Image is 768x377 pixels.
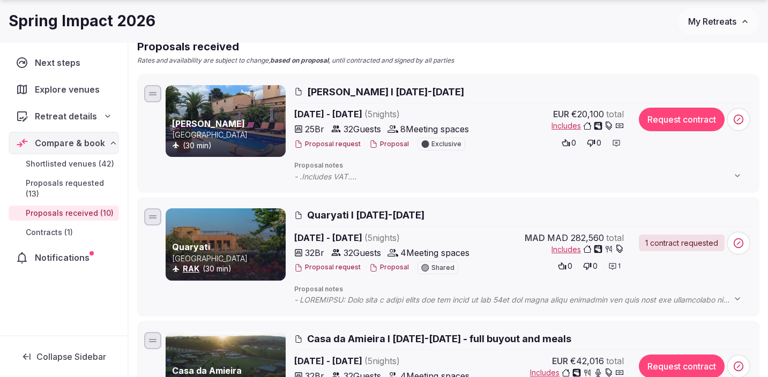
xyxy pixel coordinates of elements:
[172,365,242,376] a: Casa da Amieira
[307,332,571,345] span: Casa da Amieira I [DATE]-[DATE] - full buyout and meals
[551,120,624,131] button: Includes
[294,171,752,182] span: - .Includes VAT. - The accommodation details shown reflect the different rooms assigned on the fi...
[580,259,601,274] button: 0
[172,242,210,252] a: Quaryati
[344,123,381,135] span: 32 Guests
[294,295,752,305] span: - LOREMIPSU: Dolo sita c adipi elits doe tem incid ut lab 54et dol magna aliqu enimadmin ven quis...
[571,108,604,120] span: €20,100
[172,140,284,151] div: (30 min)
[593,261,598,272] span: 0
[35,83,104,96] span: Explore venues
[431,265,454,271] span: Shared
[558,135,579,150] button: 0
[618,262,621,271] span: 1
[552,355,568,367] span: EUR
[9,345,119,368] button: Collapse Sidebar
[369,263,409,272] button: Proposal
[369,140,409,149] button: Proposal
[35,56,85,69] span: Next steps
[137,56,454,65] p: Rates and availability are subject to change, , until contracted and signed by all parties
[307,85,464,99] span: [PERSON_NAME] I [DATE]-[DATE]
[35,251,94,264] span: Notifications
[606,231,624,244] span: total
[9,78,119,101] a: Explore venues
[26,227,73,238] span: Contracts (1)
[9,206,119,221] a: Proposals received (10)
[305,246,324,259] span: 32 Br
[294,231,483,244] span: [DATE] - [DATE]
[568,261,572,272] span: 0
[551,244,624,255] button: Includes
[364,109,400,119] span: ( 5 night s )
[26,159,114,169] span: Shortlisted venues (42)
[688,16,736,27] span: My Retreats
[431,141,461,147] span: Exclusive
[9,51,119,74] a: Next steps
[400,123,469,135] span: 8 Meeting spaces
[172,263,284,274] div: (30 min)
[305,123,324,135] span: 25 Br
[678,8,759,35] button: My Retreats
[183,264,199,273] a: RAK
[183,263,199,274] button: RAK
[364,356,400,366] span: ( 5 night s )
[294,140,361,149] button: Proposal request
[571,138,576,148] span: 0
[35,110,97,123] span: Retreat details
[294,355,483,367] span: [DATE] - [DATE]
[547,231,604,244] span: MAD 282,560
[35,137,105,149] span: Compare & book
[270,56,329,64] strong: based on proposal
[525,231,545,244] span: MAD
[9,156,119,171] a: Shortlisted venues (42)
[294,108,483,120] span: [DATE] - [DATE]
[555,259,576,274] button: 0
[137,39,454,54] h2: Proposals received
[26,208,114,218] span: Proposals received (10)
[9,11,155,32] h1: Spring Impact 2026
[344,246,381,259] span: 32 Guests
[172,130,284,140] p: [GEOGRAPHIC_DATA]
[596,138,601,148] span: 0
[639,108,725,131] button: Request contract
[9,246,119,269] a: Notifications
[26,178,115,199] span: Proposals requested (13)
[9,176,119,201] a: Proposals requested (13)
[570,355,604,367] span: €42,016
[606,355,624,367] span: total
[364,232,400,243] span: ( 5 night s )
[584,135,605,150] button: 0
[400,246,469,259] span: 4 Meeting spaces
[639,235,725,252] a: 1 contract requested
[9,225,119,240] a: Contracts (1)
[294,161,752,170] span: Proposal notes
[36,351,106,362] span: Collapse Sidebar
[294,285,752,294] span: Proposal notes
[172,253,284,264] p: [GEOGRAPHIC_DATA]
[172,118,245,129] a: [PERSON_NAME]
[553,108,569,120] span: EUR
[307,208,424,222] span: Quaryati I [DATE]-[DATE]
[606,108,624,120] span: total
[294,263,361,272] button: Proposal request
